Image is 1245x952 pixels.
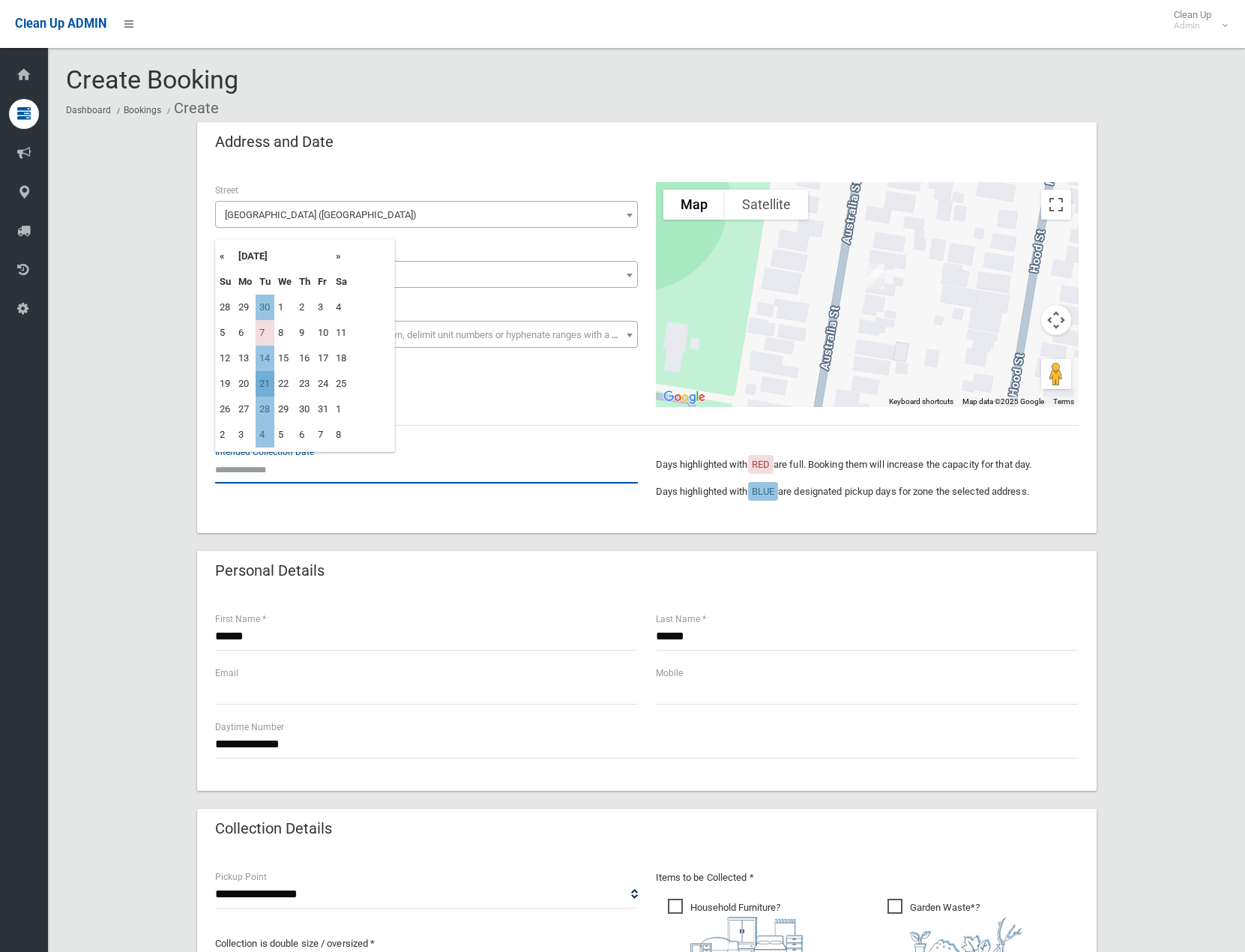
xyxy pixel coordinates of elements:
[295,269,314,295] th: Th
[274,346,295,371] td: 15
[225,329,644,340] span: Select the unit number from the dropdown, delimit unit numbers or hyphenate ranges with a comma
[1041,305,1071,335] button: Map camera controls
[216,397,235,422] td: 26
[235,422,256,448] td: 3
[1166,9,1226,31] span: Clean Up
[215,261,638,288] span: 19
[314,320,332,346] td: 10
[295,371,314,397] td: 23
[962,397,1044,406] span: Map data ©2025 Google
[219,205,634,226] span: Australia Street (BASS HILL 2197)
[124,105,161,115] a: Bookings
[235,371,256,397] td: 20
[215,201,638,228] span: Australia Street (BASS HILL 2197)
[295,397,314,422] td: 30
[314,422,332,448] td: 7
[314,371,332,397] td: 24
[235,346,256,371] td: 13
[332,422,351,448] td: 8
[314,397,332,422] td: 31
[235,320,256,346] td: 6
[1041,359,1071,389] button: Drag Pegman onto the map to open Street View
[332,397,351,422] td: 1
[1053,397,1074,406] a: Terms (opens in new tab)
[295,422,314,448] td: 6
[216,371,235,397] td: 19
[656,483,1079,501] p: Days highlighted with are designated pickup days for zone the selected address.
[66,64,238,94] span: Create Booking
[332,295,351,320] td: 4
[656,456,1079,474] p: Days highlighted with are full. Booking them will increase the capacity for that day.
[663,190,725,220] button: Show street map
[274,371,295,397] td: 22
[1174,20,1211,31] small: Admin
[332,320,351,346] td: 11
[256,397,274,422] td: 28
[15,16,106,31] span: Clean Up ADMIN
[314,346,332,371] td: 17
[660,388,709,407] a: Open this area in Google Maps (opens a new window)
[216,320,235,346] td: 5
[256,295,274,320] td: 30
[274,320,295,346] td: 8
[656,869,1079,887] p: Items to be Collected *
[332,371,351,397] td: 25
[314,295,332,320] td: 3
[660,388,709,407] img: Google
[197,814,350,843] header: Collection Details
[216,244,235,269] th: «
[274,269,295,295] th: We
[216,295,235,320] td: 28
[332,346,351,371] td: 18
[197,127,352,157] header: Address and Date
[235,397,256,422] td: 27
[216,422,235,448] td: 2
[256,269,274,295] th: Tu
[197,556,343,585] header: Personal Details
[256,371,274,397] td: 21
[216,346,235,371] td: 12
[163,94,219,122] li: Create
[295,295,314,320] td: 2
[314,269,332,295] th: Fr
[235,295,256,320] td: 29
[274,422,295,448] td: 5
[256,422,274,448] td: 4
[752,459,770,470] span: RED
[889,397,953,407] button: Keyboard shortcuts
[274,295,295,320] td: 1
[235,244,332,269] th: [DATE]
[295,320,314,346] td: 9
[256,320,274,346] td: 7
[725,190,808,220] button: Show satellite imagery
[219,265,634,286] span: 19
[235,269,256,295] th: Mo
[332,244,351,269] th: »
[295,346,314,371] td: 16
[752,486,774,497] span: BLUE
[256,346,274,371] td: 14
[216,269,235,295] th: Su
[1041,190,1071,220] button: Toggle fullscreen view
[66,105,111,115] a: Dashboard
[860,258,890,295] div: 19 Australia Street, BASS HILL NSW 2197
[274,397,295,422] td: 29
[332,269,351,295] th: Sa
